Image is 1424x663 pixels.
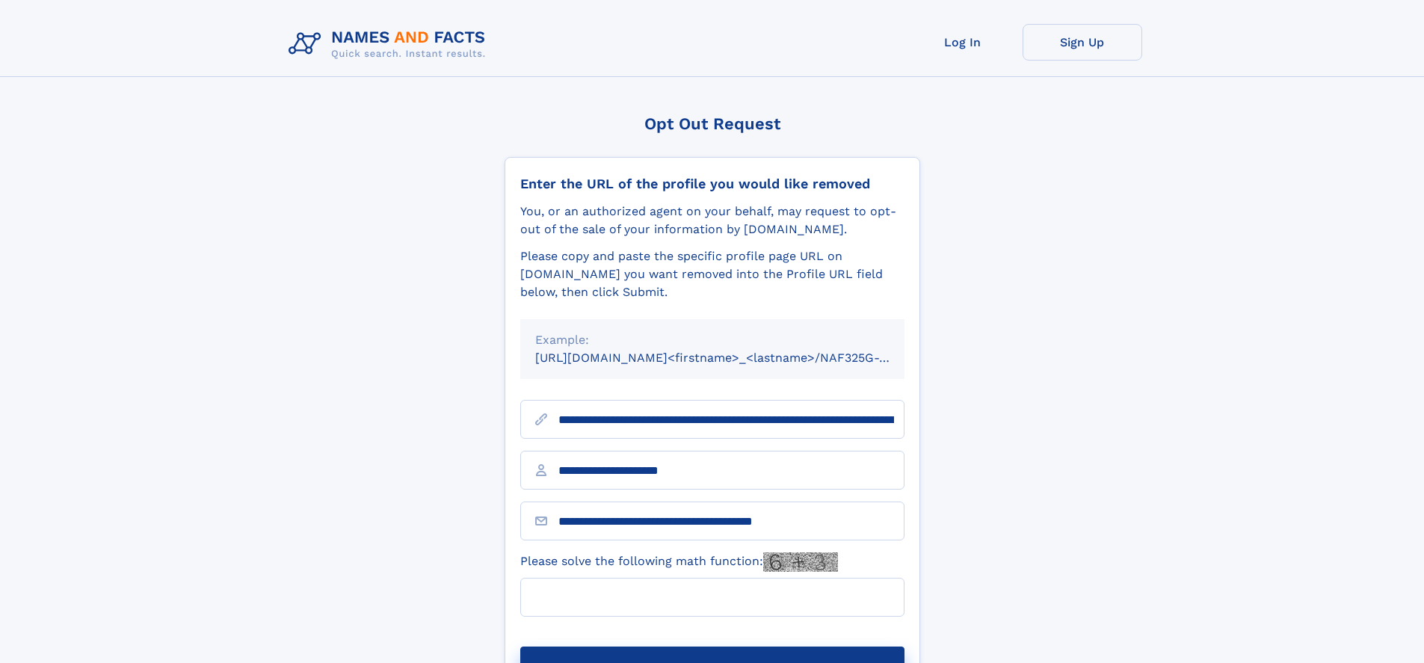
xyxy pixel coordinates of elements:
a: Log In [903,24,1023,61]
div: Enter the URL of the profile you would like removed [520,176,904,192]
div: You, or an authorized agent on your behalf, may request to opt-out of the sale of your informatio... [520,203,904,238]
small: [URL][DOMAIN_NAME]<firstname>_<lastname>/NAF325G-xxxxxxxx [535,351,933,365]
div: Example: [535,331,890,349]
img: Logo Names and Facts [283,24,498,64]
label: Please solve the following math function: [520,552,838,572]
div: Please copy and paste the specific profile page URL on [DOMAIN_NAME] you want removed into the Pr... [520,247,904,301]
a: Sign Up [1023,24,1142,61]
div: Opt Out Request [505,114,920,133]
